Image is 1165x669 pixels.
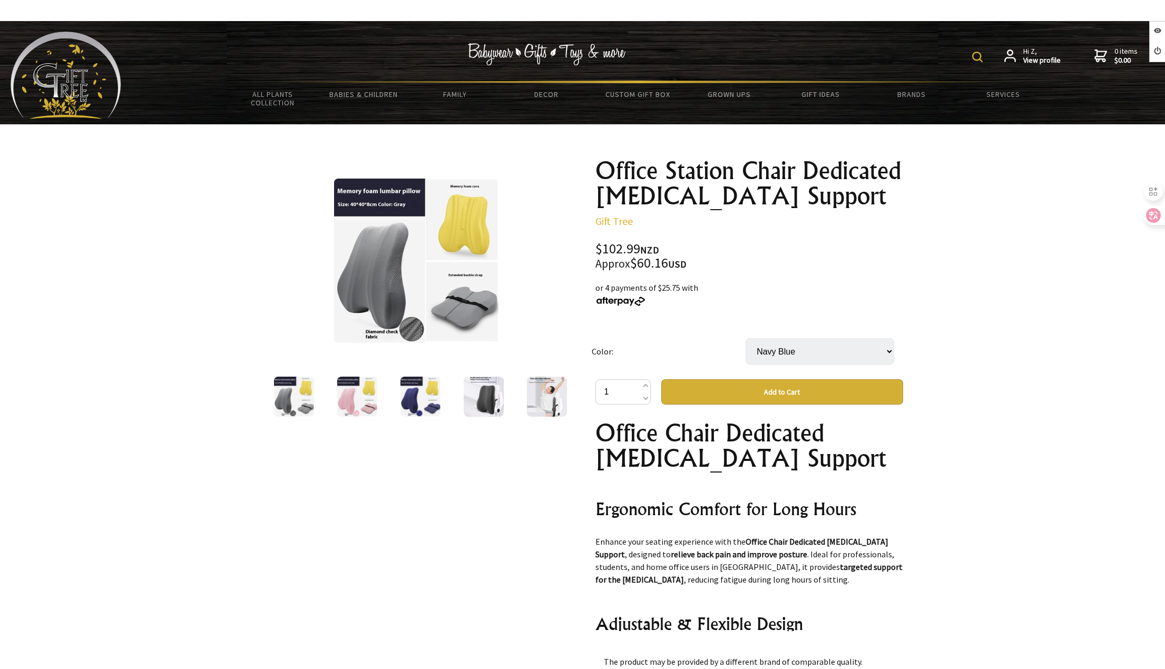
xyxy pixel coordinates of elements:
a: 0 items$0.00 [1094,47,1138,65]
img: Office Station Chair Dedicated Lumbar Support [464,377,504,417]
a: Grown Ups [683,83,775,105]
a: Brands [866,83,957,105]
h2: Ergonomic Comfort for Long Hours [595,496,903,522]
img: Office Station Chair Dedicated Lumbar Support [334,179,498,343]
img: product search [972,52,983,62]
p: Enhance your seating experience with the , designed to . Ideal for professionals, students, and h... [595,535,903,586]
span: 0 items [1114,46,1138,65]
h2: Adjustable & Flexible Design [595,611,903,636]
h1: Office Chair Dedicated [MEDICAL_DATA] Support [595,420,903,471]
strong: relieve back pain and improve posture [671,549,807,559]
a: Hi Z,View profile [1004,47,1061,65]
strong: targeted support for the [MEDICAL_DATA] [595,562,903,585]
h1: Office Station Chair Dedicated [MEDICAL_DATA] Support [595,158,903,209]
a: Babies & Children [318,83,409,105]
div: or 4 payments of $25.75 with [595,281,903,307]
a: Decor [501,83,592,105]
img: Office Station Chair Dedicated Lumbar Support [527,377,567,417]
img: Office Station Chair Dedicated Lumbar Support [400,377,440,417]
div: $102.99 $60.16 [595,242,903,271]
img: Babyware - Gifts - Toys and more... [11,32,121,119]
a: Gift Tree [595,214,633,228]
a: Family [409,83,501,105]
td: Color: [592,323,746,379]
div: [MEDICAL_DATA] support×1pc [595,420,903,631]
img: Babywear - Gifts - Toys & more [468,43,626,65]
button: Add to Cart [661,379,903,405]
a: Services [957,83,1049,105]
span: NZD [640,244,659,256]
img: Office Station Chair Dedicated Lumbar Support [274,377,314,417]
strong: View profile [1023,56,1061,65]
span: Hi Z, [1023,47,1061,65]
img: Afterpay [595,297,646,306]
span: USD [668,258,687,270]
a: Gift Ideas [775,83,866,105]
a: All Plants Collection [227,83,318,114]
small: Approx [595,257,630,271]
strong: $0.00 [1114,56,1138,65]
img: Office Station Chair Dedicated Lumbar Support [337,377,377,417]
strong: Office Chair Dedicated [MEDICAL_DATA] Support [595,536,888,559]
a: Custom Gift Box [592,83,683,105]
